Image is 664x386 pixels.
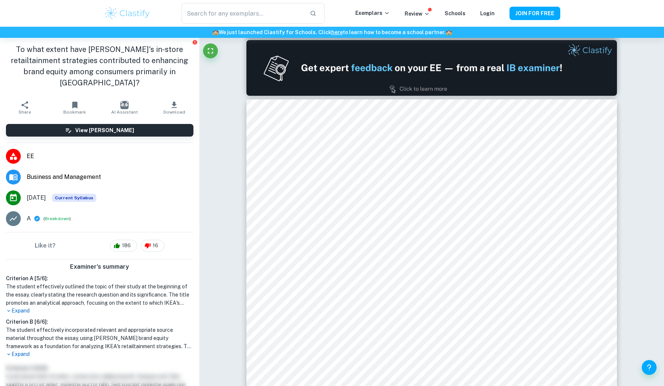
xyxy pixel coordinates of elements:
a: here [331,29,343,35]
div: 186 [110,240,137,252]
span: Current Syllabus [52,194,96,202]
h6: View [PERSON_NAME] [75,126,134,134]
h1: The student effectively outlined the topic of their study at the beginning of the essay, clearly ... [6,282,193,307]
button: JOIN FOR FREE [509,7,560,20]
p: Review [405,10,430,18]
h6: Like it? [35,241,56,250]
p: A [27,214,31,223]
span: Download [163,109,185,115]
span: AI Assistant [111,109,138,115]
div: 16 [141,240,165,252]
button: AI Assistant [100,97,149,118]
input: Search for any exemplars... [182,3,304,24]
span: 16 [149,242,162,249]
button: Bookmark [50,97,99,118]
span: 🏫 [212,29,219,35]
a: Login [480,10,495,16]
p: Exemplars [355,9,390,17]
span: EE [27,152,193,161]
h6: Criterion A [ 5 / 6 ]: [6,274,193,282]
p: Expand [6,307,193,315]
img: Clastify logo [104,6,151,21]
span: Business and Management [27,173,193,181]
h6: We just launched Clastify for Schools. Click to learn how to become a school partner. [1,28,663,36]
h1: To what extent have [PERSON_NAME]'s in-store retailtainment strategies contributed to enhancing b... [6,44,193,88]
h6: Criterion B [ 6 / 6 ]: [6,318,193,326]
img: AI Assistant [120,101,129,109]
h6: Examiner's summary [3,262,196,271]
button: Download [149,97,199,118]
span: Bookmark [63,109,86,115]
button: Breakdown [45,215,69,222]
span: [DATE] [27,193,46,202]
h1: The student effectively incorporated relevant and appropriate source material throughout the essa... [6,326,193,350]
p: Expand [6,350,193,358]
button: Help and Feedback [642,360,657,375]
button: Report issue [192,39,198,45]
span: Share [19,109,31,115]
span: 186 [118,242,135,249]
button: View [PERSON_NAME] [6,124,193,137]
button: Fullscreen [203,43,218,58]
span: ( ) [43,215,71,222]
span: 🏫 [446,29,452,35]
img: Ad [246,40,617,96]
div: This exemplar is based on the current syllabus. Feel free to refer to it for inspiration/ideas wh... [52,194,96,202]
a: Schools [445,10,465,16]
